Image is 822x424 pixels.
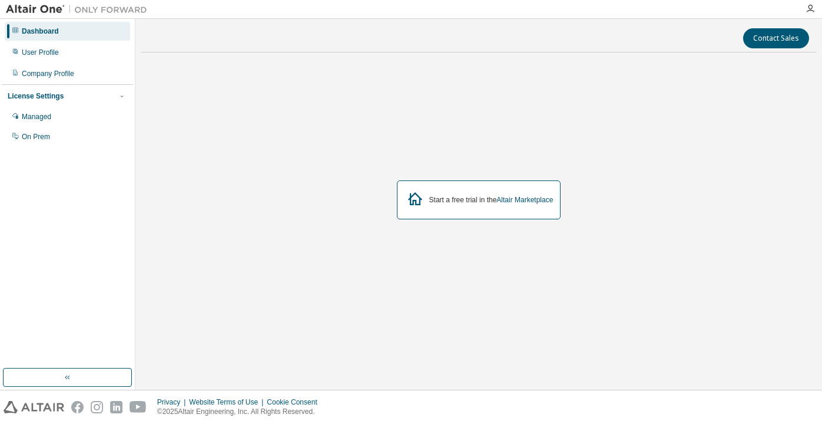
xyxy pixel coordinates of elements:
[22,132,50,142] div: On Prem
[6,4,153,15] img: Altair One
[71,401,84,413] img: facebook.svg
[22,69,74,78] div: Company Profile
[8,91,64,101] div: License Settings
[91,401,103,413] img: instagram.svg
[22,27,59,36] div: Dashboard
[429,195,553,205] div: Start a free trial in the
[110,401,122,413] img: linkedin.svg
[496,196,553,204] a: Altair Marketplace
[267,397,324,407] div: Cookie Consent
[157,397,189,407] div: Privacy
[22,112,51,121] div: Managed
[189,397,267,407] div: Website Terms of Use
[157,407,324,417] p: © 2025 Altair Engineering, Inc. All Rights Reserved.
[130,401,147,413] img: youtube.svg
[743,28,809,48] button: Contact Sales
[4,401,64,413] img: altair_logo.svg
[22,48,59,57] div: User Profile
